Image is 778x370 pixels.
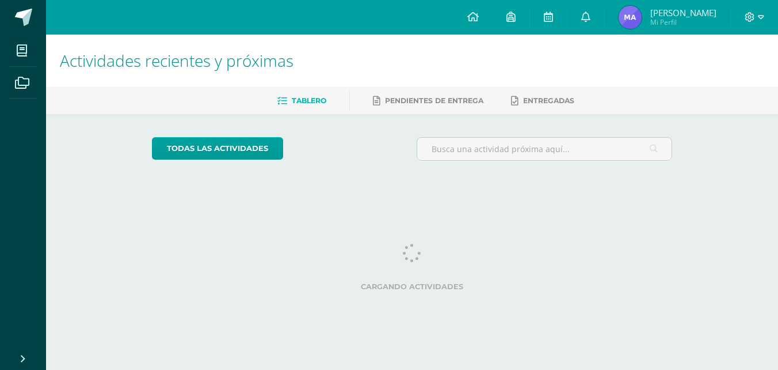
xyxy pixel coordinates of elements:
a: Pendientes de entrega [373,92,483,110]
span: Entregadas [523,96,574,105]
span: Pendientes de entrega [385,96,483,105]
span: Actividades recientes y próximas [60,50,293,71]
input: Busca una actividad próxima aquí... [417,138,672,160]
span: [PERSON_NAME] [650,7,716,18]
span: Mi Perfil [650,17,716,27]
span: Tablero [292,96,326,105]
img: 4a5fcb97b8b87653d2e311870463f5c9.png [619,6,642,29]
a: todas las Actividades [152,137,283,160]
a: Entregadas [511,92,574,110]
label: Cargando actividades [152,282,673,291]
a: Tablero [277,92,326,110]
